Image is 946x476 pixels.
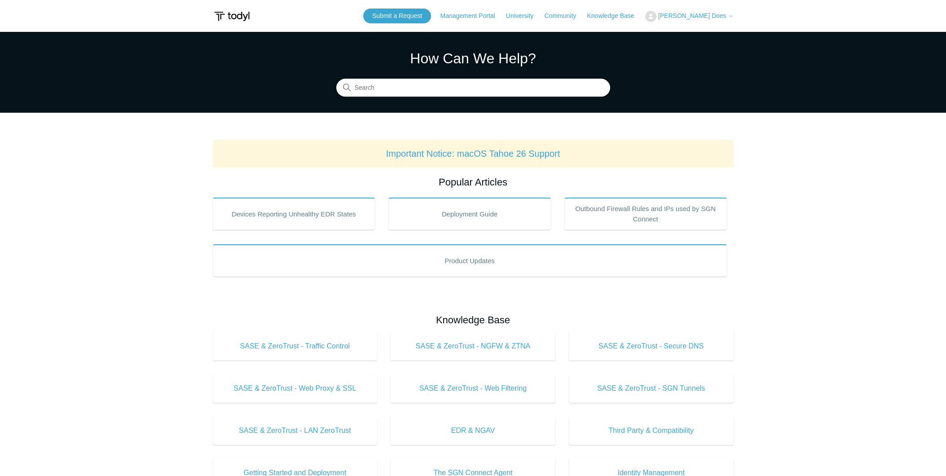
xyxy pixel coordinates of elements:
a: Important Notice: macOS Tahoe 26 Support [386,149,560,159]
span: SASE & ZeroTrust - SGN Tunnels [582,383,720,394]
span: SASE & ZeroTrust - Secure DNS [582,341,720,352]
a: Management Portal [440,11,504,21]
a: University [506,11,542,21]
a: Product Updates [213,244,727,277]
h2: Popular Articles [213,175,734,190]
span: SASE & ZeroTrust - Web Filtering [404,383,542,394]
span: SASE & ZeroTrust - Traffic Control [226,341,364,352]
a: Third Party & Compatibility [569,416,734,445]
a: SASE & ZeroTrust - SGN Tunnels [569,374,734,403]
h2: Knowledge Base [213,313,734,327]
a: EDR & NGAV [391,416,555,445]
span: SASE & ZeroTrust - Web Proxy & SSL [226,383,364,394]
a: Deployment Guide [388,198,551,230]
a: SASE & ZeroTrust - LAN ZeroTrust [213,416,378,445]
a: SASE & ZeroTrust - NGFW & ZTNA [391,332,555,361]
span: [PERSON_NAME] Does [658,12,726,19]
a: Submit a Request [363,9,431,23]
span: SASE & ZeroTrust - NGFW & ZTNA [404,341,542,352]
span: SASE & ZeroTrust - LAN ZeroTrust [226,425,364,436]
a: SASE & ZeroTrust - Traffic Control [213,332,378,361]
a: Devices Reporting Unhealthy EDR States [213,198,375,230]
span: EDR & NGAV [404,425,542,436]
a: SASE & ZeroTrust - Web Filtering [391,374,555,403]
a: Outbound Firewall Rules and IPs used by SGN Connect [564,198,727,230]
a: SASE & ZeroTrust - Web Proxy & SSL [213,374,378,403]
a: SASE & ZeroTrust - Secure DNS [569,332,734,361]
a: Knowledge Base [587,11,643,21]
h1: How Can We Help? [336,48,610,69]
img: Todyl Support Center Help Center home page [213,8,251,25]
button: [PERSON_NAME] Does [645,11,734,22]
a: Community [545,11,585,21]
span: Third Party & Compatibility [582,425,720,436]
input: Search [336,79,610,97]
